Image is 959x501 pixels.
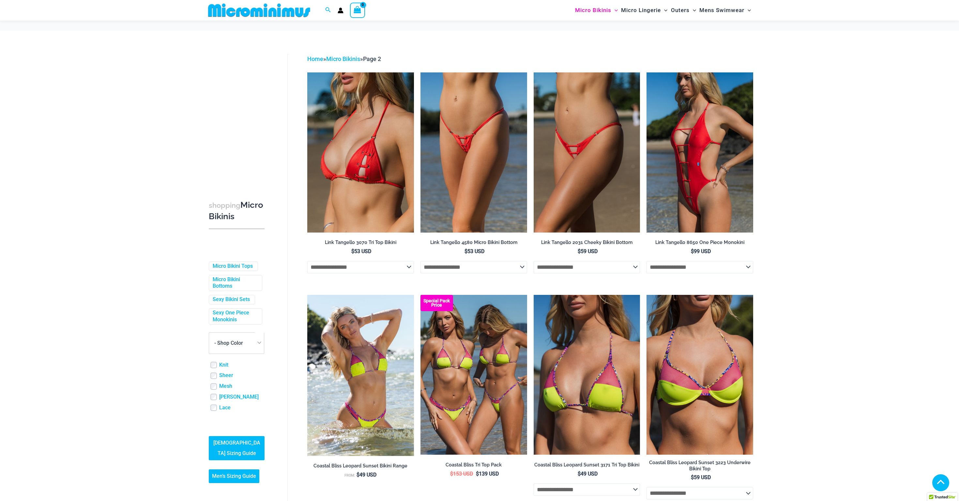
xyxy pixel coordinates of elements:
a: Coastal Bliss Leopard Sunset 3223 Underwire Top 01Coastal Bliss Leopard Sunset 3223 Underwire Top... [647,295,753,455]
span: Menu Toggle [690,2,696,19]
bdi: 49 USD [578,471,598,477]
a: [PERSON_NAME] [219,394,259,401]
a: Coastal Bliss Leopard Sunset 3223 Underwire Bikini Top [647,460,753,474]
span: From: [344,473,355,478]
a: Link Tangello 2031 Cheeky 01Link Tangello 2031 Cheeky 02Link Tangello 2031 Cheeky 02 [534,72,640,232]
a: [DEMOGRAPHIC_DATA] Sizing Guide [209,436,265,460]
span: $ [464,248,467,254]
a: Link Tangello 3070 Tri Top 01Link Tangello 3070 Tri Top 4580 Micro 11Link Tangello 3070 Tri Top 4... [307,72,414,232]
bdi: 99 USD [691,248,711,254]
bdi: 53 USD [464,248,484,254]
a: Search icon link [325,6,331,14]
bdi: 53 USD [351,248,371,254]
a: Coastal Bliss Leopard Sunset 3171 Tri Top Bikini [534,462,640,470]
img: Link Tangello 8650 One Piece Monokini 11 [647,72,753,232]
img: Coastal Bliss Leopard Sunset 3171 Tri Top 4371 Thong Bikini 06 [307,295,414,456]
a: Home [307,55,323,62]
a: Link Tangello 8650 One Piece Monokini [647,239,753,248]
a: Sexy Bikini Sets [213,296,250,303]
a: Micro Bikinis [326,55,360,62]
a: Account icon link [338,8,343,13]
img: Link Tangello 3070 Tri Top 01 [307,72,414,232]
a: OutersMenu ToggleMenu Toggle [669,2,698,19]
img: Coastal Bliss Leopard Sunset 3171 Tri Top 01 [534,295,640,455]
a: Micro LingerieMenu ToggleMenu Toggle [619,2,669,19]
span: Outers [671,2,690,19]
span: Menu Toggle [661,2,667,19]
h2: Link Tangello 2031 Cheeky Bikini Bottom [534,239,640,246]
h2: Coastal Bliss Leopard Sunset Bikini Range [307,463,414,469]
span: $ [357,472,359,478]
a: Sexy One Piece Monokinis [213,310,257,323]
h2: Link Tangello 3070 Tri Top Bikini [307,239,414,246]
h2: Link Tangello 4580 Micro Bikini Bottom [420,239,527,246]
a: Micro Bikini Bottoms [213,276,257,290]
a: Coastal Bliss Leopard Sunset Tri Top Pack Coastal Bliss Leopard Sunset Tri Top Pack BCoastal Blis... [420,295,527,455]
h2: Coastal Bliss Leopard Sunset 3171 Tri Top Bikini [534,462,640,468]
span: $ [476,471,479,477]
span: Mens Swimwear [699,2,744,19]
h2: Link Tangello 8650 One Piece Monokini [647,239,753,246]
span: Micro Bikinis [575,2,611,19]
img: Link Tangello 2031 Cheeky 01 [534,72,640,232]
span: $ [351,248,354,254]
a: Link Tangello 8650 One Piece Monokini 11Link Tangello 8650 One Piece Monokini 12Link Tangello 865... [647,72,753,232]
a: Coastal Bliss Leopard Sunset Bikini Range [307,463,414,471]
a: Link Tangello 3070 Tri Top Bikini [307,239,414,248]
span: $ [578,471,581,477]
span: $ [691,248,694,254]
a: Micro BikinisMenu ToggleMenu Toggle [573,2,619,19]
bdi: 139 USD [476,471,499,477]
nav: Site Navigation [572,1,753,20]
h3: Micro Bikinis [209,200,265,222]
img: Coastal Bliss Leopard Sunset 3223 Underwire Top 01 [647,295,753,455]
a: Men’s Sizing Guide [209,469,259,483]
iframe: TrustedSite Certified [209,49,267,179]
span: shopping [209,201,240,209]
bdi: 153 USD [450,471,473,477]
h2: Coastal Bliss Tri Top Pack [420,462,527,468]
h2: Coastal Bliss Leopard Sunset 3223 Underwire Bikini Top [647,460,753,472]
a: View Shopping Cart, empty [350,3,365,18]
a: Mens SwimwearMenu ToggleMenu Toggle [698,2,753,19]
a: Lace [219,404,231,411]
bdi: 49 USD [357,472,376,478]
a: Coastal Bliss Tri Top Pack [420,462,527,470]
a: Sheer [219,372,233,379]
img: Link Tangello 4580 Micro 01 [420,72,527,232]
a: Coastal Bliss Leopard Sunset 3171 Tri Top 01Coastal Bliss Leopard Sunset 3171 Tri Top 4371 Thong ... [534,295,640,455]
span: Menu Toggle [744,2,751,19]
span: Menu Toggle [611,2,618,19]
b: Special Pack Price [420,299,453,307]
a: Mesh [219,383,232,390]
span: $ [691,474,694,480]
span: $ [450,471,453,477]
span: » » [307,55,381,62]
a: Link Tangello 4580 Micro Bikini Bottom [420,239,527,248]
span: - Shop Color [214,340,243,346]
span: - Shop Color [209,332,264,354]
img: Coastal Bliss Leopard Sunset Tri Top Pack [420,295,527,455]
span: Page 2 [363,55,381,62]
span: $ [578,248,581,254]
a: Link Tangello 4580 Micro 01Link Tangello 4580 Micro 02Link Tangello 4580 Micro 02 [420,72,527,232]
a: Knit [219,362,228,369]
a: Link Tangello 2031 Cheeky Bikini Bottom [534,239,640,248]
bdi: 59 USD [578,248,598,254]
bdi: 59 USD [691,474,711,480]
a: Micro Bikini Tops [213,263,253,270]
span: Micro Lingerie [621,2,661,19]
img: MM SHOP LOGO FLAT [205,3,313,18]
a: Coastal Bliss Leopard Sunset 3171 Tri Top 4371 Thong Bikini 06Coastal Bliss Leopard Sunset 3171 T... [307,295,414,456]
